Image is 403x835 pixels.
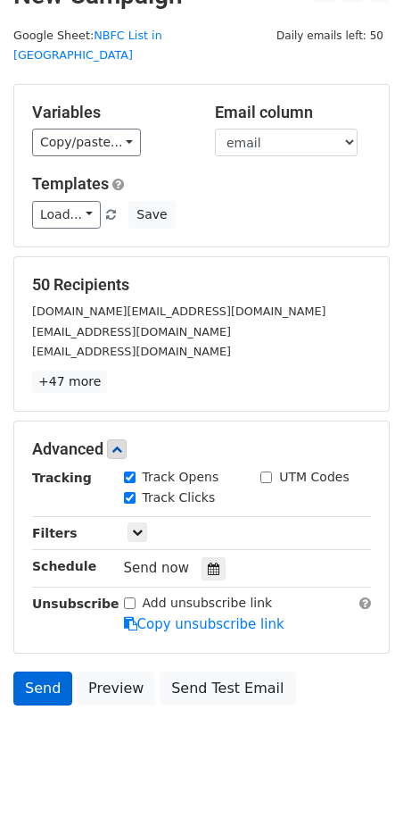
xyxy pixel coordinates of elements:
a: Send [13,672,72,706]
span: Send now [124,560,190,576]
h5: Advanced [32,439,371,459]
small: Google Sheet: [13,29,162,63]
label: Add unsubscribe link [143,594,273,613]
small: [EMAIL_ADDRESS][DOMAIN_NAME] [32,325,231,338]
h5: Variables [32,103,188,122]
strong: Schedule [32,559,96,573]
a: Copy unsubscribe link [124,616,284,632]
small: [DOMAIN_NAME][EMAIL_ADDRESS][DOMAIN_NAME] [32,305,325,318]
a: Daily emails left: 50 [270,29,390,42]
a: +47 more [32,371,107,393]
a: Copy/paste... [32,129,141,156]
label: Track Opens [143,468,219,487]
a: Send Test Email [160,672,295,706]
a: Load... [32,201,101,229]
span: Daily emails left: 50 [270,26,390,46]
a: NBFC List in [GEOGRAPHIC_DATA] [13,29,162,63]
h5: Email column [215,103,371,122]
strong: Unsubscribe [32,597,119,611]
a: Templates [32,174,109,193]
small: [EMAIL_ADDRESS][DOMAIN_NAME] [32,345,231,358]
label: UTM Codes [279,468,349,487]
button: Save [128,201,175,229]
label: Track Clicks [143,488,216,507]
strong: Tracking [32,471,92,485]
h5: 50 Recipients [32,275,371,295]
a: Preview [77,672,155,706]
iframe: Chat Widget [314,749,403,835]
strong: Filters [32,526,78,540]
